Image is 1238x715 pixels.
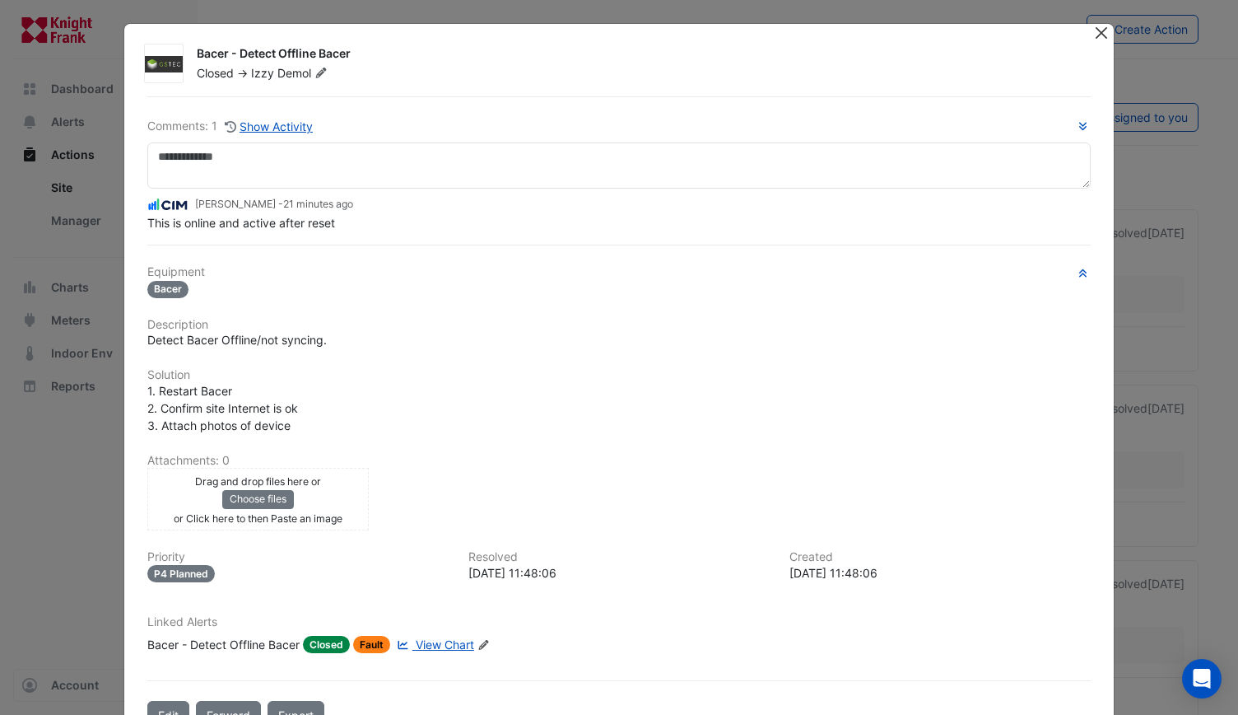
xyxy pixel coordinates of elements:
[147,196,188,214] img: CIM
[147,216,335,230] span: This is online and active after reset
[147,117,314,136] div: Comments: 1
[277,65,330,82] span: Demol
[147,318,1090,332] h6: Description
[147,454,1090,468] h6: Attachments: 0
[477,639,490,652] fa-icon: Edit Linked Alerts
[195,197,353,212] small: [PERSON_NAME] -
[468,564,770,582] div: [DATE] 11:48:06
[416,638,474,652] span: View Chart
[147,281,188,298] span: Bacer
[195,475,321,488] small: Drag and drop files here or
[468,550,770,564] h6: Resolved
[147,265,1090,279] h6: Equipment
[353,636,390,653] span: Fault
[251,66,274,80] span: Izzy
[147,565,215,582] div: P4 Planned
[393,636,474,653] a: View Chart
[789,550,1091,564] h6: Created
[197,45,1073,65] div: Bacer - Detect Offline Bacer
[174,512,342,525] small: or Click here to then Paste an image
[283,198,353,210] span: 2025-09-02 11:48:06
[197,66,234,80] span: Closed
[1093,24,1110,41] button: Close
[1182,659,1222,699] div: Open Intercom Messenger
[147,368,1090,382] h6: Solution
[222,490,294,508] button: Choose files
[147,384,298,432] span: 1. Restart Bacer 2. Confirm site Internet is ok 3. Attach photos of device
[145,56,183,72] img: GSTEC
[224,117,314,136] button: Show Activity
[147,615,1090,629] h6: Linked Alerts
[147,333,327,347] span: Detect Bacer Offline/not syncing.
[147,550,449,564] h6: Priority
[303,636,350,653] span: Closed
[147,636,300,653] div: Bacer - Detect Offline Bacer
[237,66,248,80] span: ->
[789,564,1091,582] div: [DATE] 11:48:06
